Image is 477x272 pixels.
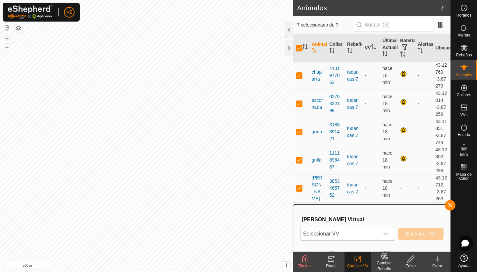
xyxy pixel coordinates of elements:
[347,69,359,83] div: tudancas 7
[424,263,450,269] div: Crear
[382,66,392,85] span: 18 ago 2025, 6:37
[433,61,450,90] td: 43.12769, -3.87279
[309,34,327,62] th: Animal
[415,146,433,174] td: -
[362,34,380,62] th: VV
[312,128,322,135] span: goria
[297,264,312,268] span: Eliminar
[460,113,467,117] span: VVs
[371,45,376,50] p-sorticon: Activar para ordenar
[406,231,435,237] span: Encender VV
[329,150,342,170] div: 1111898467
[329,178,342,199] div: 3853465752
[380,34,397,62] th: Última Actualización
[440,3,444,13] span: 7
[354,18,434,32] input: Buscar (S)
[283,262,290,269] button: i
[312,49,317,54] p-sorticon: Activar para ordenar
[312,174,324,202] span: [PERSON_NAME]
[344,34,362,62] th: Rebaño
[302,216,444,223] h3: [PERSON_NAME] Virtual
[365,185,366,191] app-display-virtual-paddock-transition: -
[415,202,433,231] td: -
[433,34,450,62] th: Ubicación
[329,65,342,86] div: 4131977063
[8,5,53,19] img: Logo Gallagher
[433,146,450,174] td: 43.12802, -3.87298
[312,157,322,164] span: grilla
[458,264,470,268] span: Ayuda
[456,93,471,97] span: Collares
[329,93,342,114] div: 0270332399
[312,69,324,83] span: chaparra
[379,227,392,240] div: dropdown trigger
[415,118,433,146] td: -
[347,153,359,167] div: tudancas 7
[382,122,392,141] span: 18 ago 2025, 6:37
[286,262,287,268] span: i
[415,90,433,118] td: -
[456,13,471,17] span: Horarios
[365,157,366,163] app-display-virtual-paddock-transition: -
[297,22,354,29] span: 7 seleccionado de 7
[458,133,470,137] span: Estado
[433,90,450,118] td: 43.12014, -3.87259
[327,34,344,62] th: Collar
[456,53,472,57] span: Rebaños
[398,228,444,240] button: Encender VV
[433,118,450,146] td: 43.11851, -3.87744
[3,35,11,43] button: +
[400,52,405,58] p-sorticon: Activar para ordenar
[365,101,366,106] app-display-virtual-paddock-transition: -
[365,73,366,78] app-display-virtual-paddock-transition: -
[297,4,440,12] h2: Animales
[418,49,423,54] p-sorticon: Activar para ordenar
[302,45,308,50] p-sorticon: Activar para ordenar
[382,52,388,57] p-sorticon: Activar para ordenar
[397,174,415,202] td: -
[347,97,359,111] div: tudancas 7
[347,49,352,54] p-sorticon: Activar para ordenar
[382,178,392,198] span: 18 ago 2025, 6:37
[415,61,433,90] td: -
[371,260,397,272] div: Cambiar Rebaño
[433,202,450,231] td: 43.12025, -3.87232
[347,125,359,139] div: tudancas 7
[433,174,450,202] td: 43.12712, -3.87263
[329,49,335,54] p-sorticon: Activar para ordenar
[158,263,181,269] a: Contáctenos
[382,150,392,170] span: 18 ago 2025, 6:37
[66,9,72,16] span: V2
[460,153,468,157] span: Infra
[415,34,433,62] th: Alertas
[3,43,11,51] button: –
[397,263,424,269] div: Editar
[382,94,392,113] span: 18 ago 2025, 6:37
[318,263,344,269] div: Rutas
[312,97,324,111] span: escornada
[397,34,415,62] th: Batería
[451,252,477,270] a: Ayuda
[344,263,371,269] div: Cambiar VV
[452,172,475,180] span: Mapa de Calor
[3,24,11,32] button: Restablecer Mapa
[300,227,379,240] span: Seleccionar VV
[15,24,23,32] button: Capas del Mapa
[456,73,472,77] span: Animales
[415,174,433,202] td: -
[458,33,470,37] span: Alertas
[329,121,342,142] div: 3188891421
[347,181,359,195] div: tudancas 7
[112,263,150,269] a: Política de Privacidad
[365,129,366,134] app-display-virtual-paddock-transition: -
